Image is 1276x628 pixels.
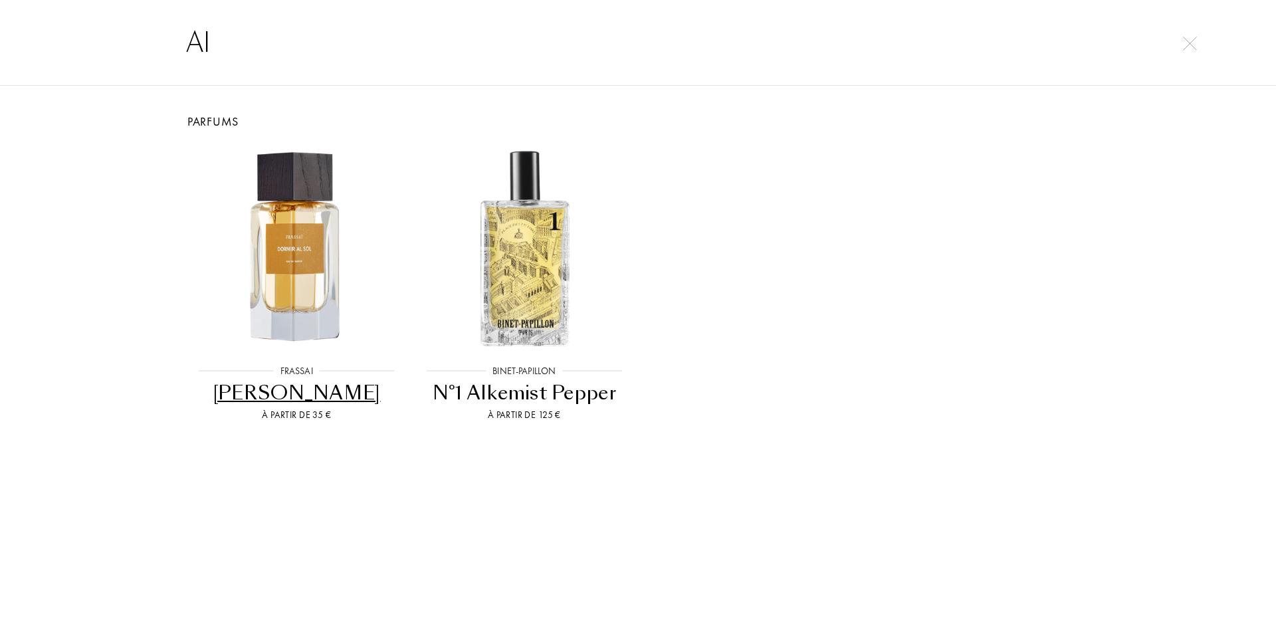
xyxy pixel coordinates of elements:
[188,408,405,422] div: À partir de 35 €
[486,364,562,378] div: Binet-Papillon
[188,380,405,406] div: [PERSON_NAME]
[274,364,320,378] div: Frassai
[1183,37,1197,51] img: cross.svg
[422,145,627,350] img: N°1 Alkemist Pepper
[183,130,411,439] a: Dormir Al SolFrassai[PERSON_NAME]À partir de 35 €
[159,23,1116,62] input: Rechercher
[416,408,633,422] div: À partir de 125 €
[411,130,639,439] a: N°1 Alkemist PepperBinet-PapillonN°1 Alkemist PepperÀ partir de 125 €
[416,380,633,406] div: N°1 Alkemist Pepper
[194,145,399,350] img: Dormir Al Sol
[173,112,1103,130] div: Parfums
